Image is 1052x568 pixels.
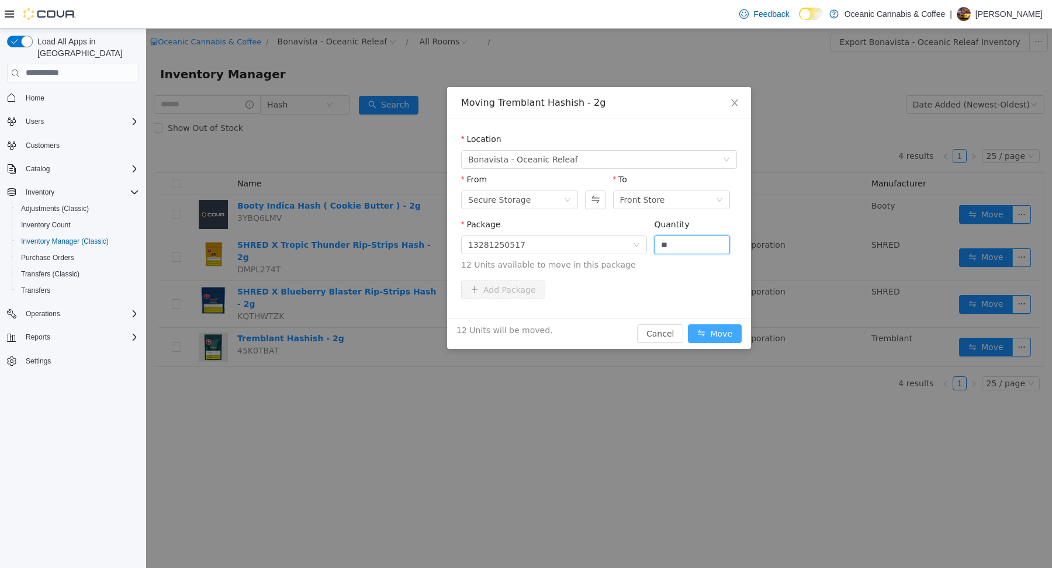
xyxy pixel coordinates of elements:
[16,283,139,297] span: Transfers
[21,307,139,321] span: Operations
[16,267,84,281] a: Transfers (Classic)
[16,234,113,248] a: Inventory Manager (Classic)
[26,93,44,103] span: Home
[487,213,494,221] i: icon: down
[950,7,952,21] p: |
[21,204,89,213] span: Adjustments (Classic)
[315,252,399,271] button: icon: plusAdd Package
[577,127,584,136] i: icon: down
[508,191,544,200] label: Quantity
[16,251,139,265] span: Purchase Orders
[975,7,1043,21] p: [PERSON_NAME]
[315,230,591,243] span: 12 Units available to move in this package
[310,296,406,308] span: 12 Units will be moved.
[21,354,56,368] a: Settings
[2,352,144,369] button: Settings
[467,146,481,155] label: To
[26,333,50,342] span: Reports
[570,168,577,176] i: icon: down
[315,68,591,81] div: Moving Tremblant Hashish - 2g
[845,7,946,21] p: Oceanic Cannabis & Coffee
[26,117,44,126] span: Users
[16,251,79,265] a: Purchase Orders
[12,266,144,282] button: Transfers (Classic)
[16,218,139,232] span: Inventory Count
[21,138,64,153] a: Customers
[12,217,144,233] button: Inventory Count
[21,237,109,246] span: Inventory Manager (Classic)
[21,138,139,153] span: Customers
[26,356,51,366] span: Settings
[21,185,59,199] button: Inventory
[16,234,139,248] span: Inventory Manager (Classic)
[572,58,605,91] button: Close
[21,115,139,129] span: Users
[21,115,49,129] button: Users
[2,137,144,154] button: Customers
[21,307,65,321] button: Operations
[2,184,144,200] button: Inventory
[26,164,50,174] span: Catalog
[21,162,54,176] button: Catalog
[322,122,432,140] span: Bonavista - Oceanic Releaf
[315,106,355,115] label: Location
[26,141,60,150] span: Customers
[16,202,139,216] span: Adjustments (Classic)
[322,207,379,225] div: 13281250517
[21,91,49,105] a: Home
[33,36,139,59] span: Load All Apps in [GEOGRAPHIC_DATA]
[315,191,354,200] label: Package
[16,218,75,232] a: Inventory Count
[12,233,144,250] button: Inventory Manager (Classic)
[957,7,971,21] div: Shirley Pearce
[12,200,144,217] button: Adjustments (Classic)
[315,146,341,155] label: From
[584,70,593,79] i: icon: close
[21,330,55,344] button: Reports
[26,309,60,318] span: Operations
[26,188,54,197] span: Inventory
[2,113,144,130] button: Users
[12,250,144,266] button: Purchase Orders
[508,207,583,225] input: Quantity
[16,267,139,281] span: Transfers (Classic)
[21,220,71,230] span: Inventory Count
[753,8,789,20] span: Feedback
[474,162,519,180] div: Front Store
[16,202,94,216] a: Adjustments (Classic)
[21,286,50,295] span: Transfers
[12,282,144,299] button: Transfers
[21,269,79,279] span: Transfers (Classic)
[21,185,139,199] span: Inventory
[21,162,139,176] span: Catalog
[491,296,537,314] button: Cancel
[735,2,794,26] a: Feedback
[21,253,74,262] span: Purchase Orders
[21,354,139,368] span: Settings
[16,283,55,297] a: Transfers
[418,168,425,176] i: icon: down
[322,162,385,180] div: Secure Storage
[2,306,144,322] button: Operations
[21,330,139,344] span: Reports
[439,162,459,181] button: Swap
[7,85,139,400] nav: Complex example
[2,329,144,345] button: Reports
[2,161,144,177] button: Catalog
[2,89,144,106] button: Home
[23,8,76,20] img: Cova
[542,296,596,314] button: icon: swapMove
[21,91,139,105] span: Home
[799,8,823,20] input: Dark Mode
